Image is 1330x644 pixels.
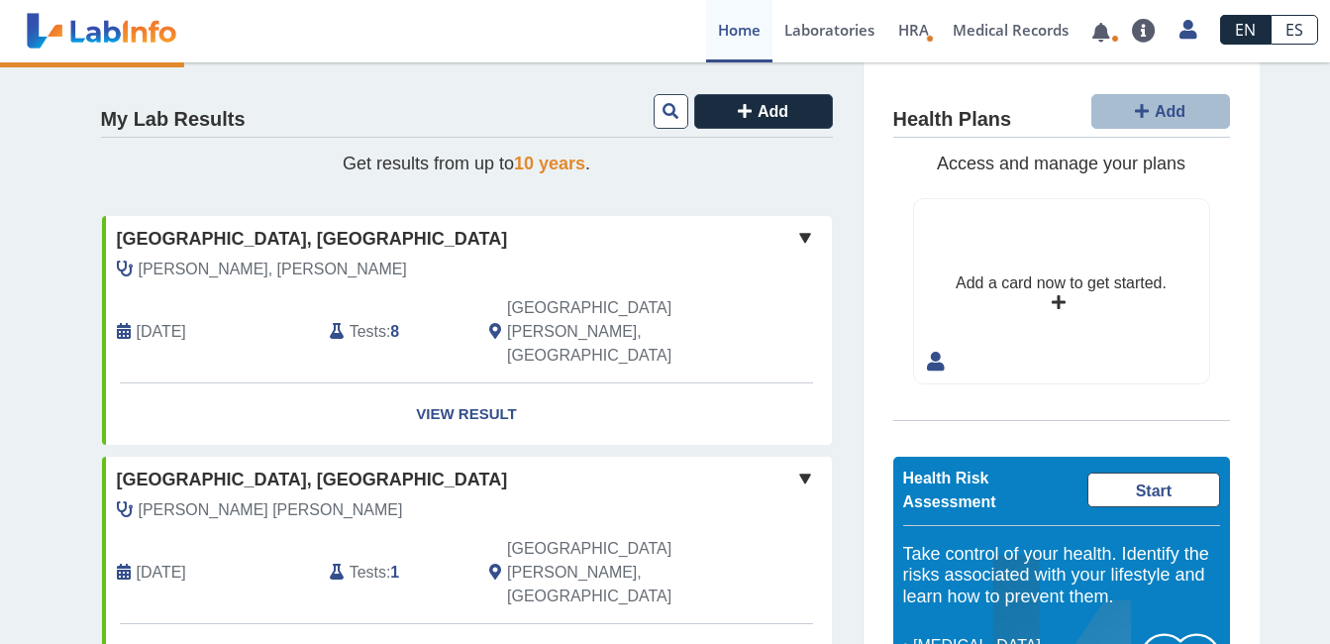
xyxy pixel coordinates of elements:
b: 8 [390,323,399,340]
span: Add [758,103,788,120]
a: EN [1220,15,1271,45]
b: 1 [390,564,399,581]
button: Add [1091,94,1230,129]
div: Add a card now to get started. [956,271,1167,295]
span: Tests [350,561,386,585]
span: Start [1136,483,1172,499]
span: [GEOGRAPHIC_DATA], [GEOGRAPHIC_DATA] [117,467,508,493]
h5: Take control of your health. Identify the risks associated with your lifestyle and learn how to p... [903,544,1220,608]
h4: My Lab Results [101,108,246,132]
a: View Result [102,383,832,446]
span: Get results from up to . [343,154,590,173]
span: HRA [898,20,929,40]
span: 2025-09-05 [137,320,186,344]
span: Add [1155,103,1185,120]
span: Health Risk Assessment [903,470,996,510]
span: [GEOGRAPHIC_DATA], [GEOGRAPHIC_DATA] [117,226,508,253]
a: ES [1271,15,1318,45]
a: Start [1087,473,1219,507]
div: : [315,537,474,608]
div: : [315,296,474,368]
span: Rivera Colon, Luis [139,498,403,522]
span: San Juan, PR [507,537,726,608]
h4: Health Plans [893,108,1011,132]
span: 2023-02-25 [137,561,186,585]
span: Padilla Ortiz, Jose [139,258,407,281]
span: 10 years [514,154,585,173]
span: San Juan, PR [507,296,726,368]
span: Tests [350,320,386,344]
button: Add [694,94,833,129]
span: Access and manage your plans [937,154,1185,173]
